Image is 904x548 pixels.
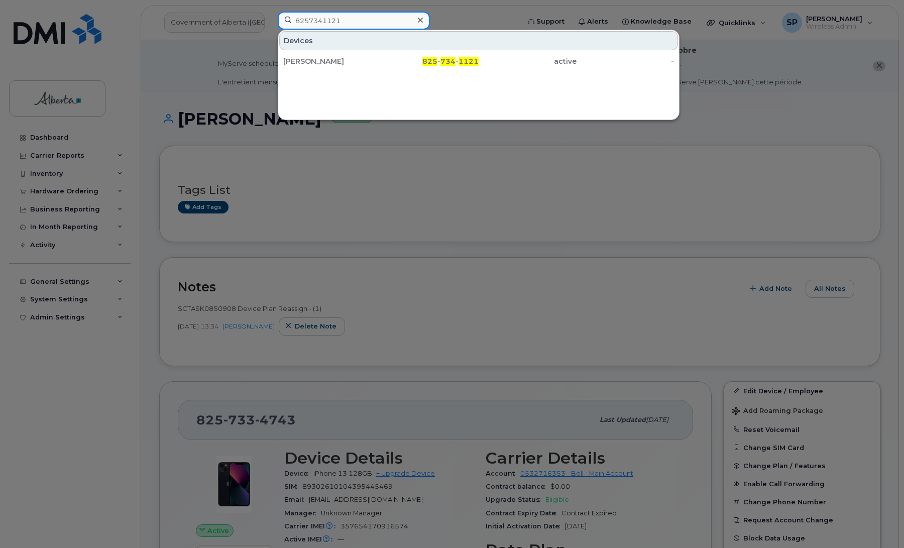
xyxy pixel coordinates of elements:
div: [PERSON_NAME] [283,56,381,66]
a: [PERSON_NAME]825-734-1121active- [279,52,678,70]
div: Devices [279,31,678,50]
span: 734 [440,57,456,66]
div: - - [381,56,479,66]
span: 825 [422,57,437,66]
div: active [479,56,577,66]
span: 1121 [459,57,479,66]
div: - [577,56,674,66]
